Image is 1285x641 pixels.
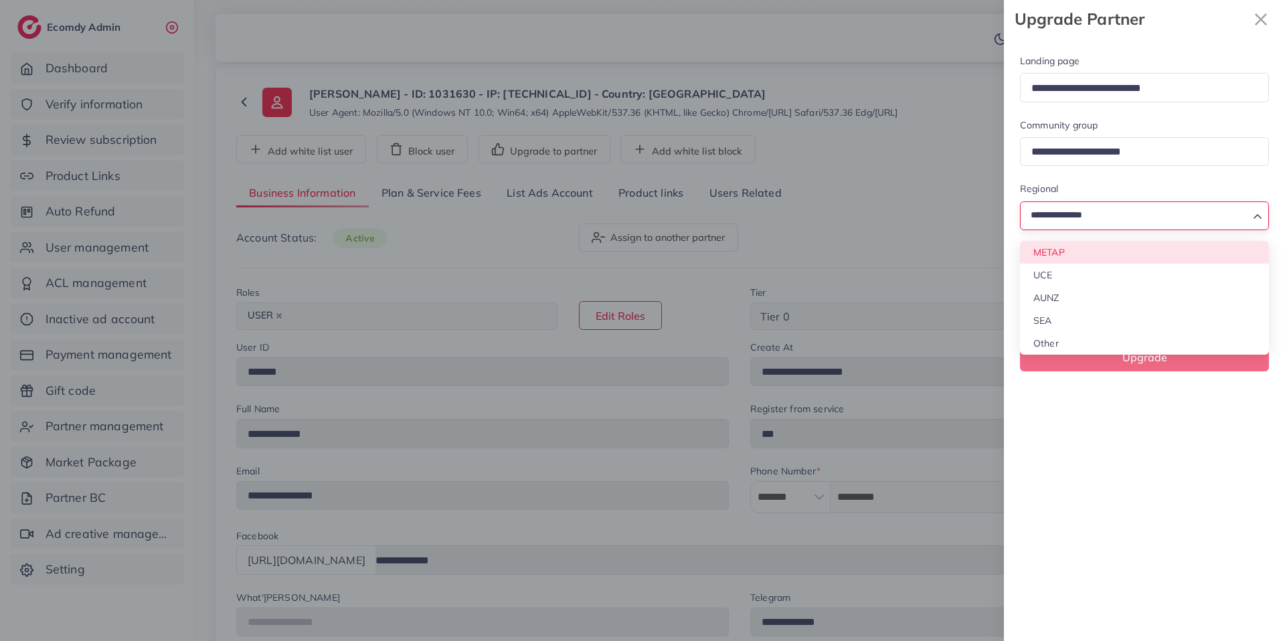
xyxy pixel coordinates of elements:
[1020,54,1269,73] legend: Landing page
[1020,332,1269,355] li: Other
[1248,5,1274,33] button: Close
[1020,309,1269,332] li: SEA
[1020,343,1269,371] button: Upgrade
[1020,118,1269,137] legend: Community group
[1020,264,1269,286] li: UCE
[1248,6,1274,33] svg: x
[1015,7,1248,31] strong: Upgrade Partner
[1020,286,1269,309] li: AUNZ
[1020,201,1269,230] div: Search for option
[1020,241,1269,264] li: METAP
[1026,205,1248,225] input: Search for option
[1122,351,1167,364] span: Upgrade
[1020,182,1269,201] legend: Regional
